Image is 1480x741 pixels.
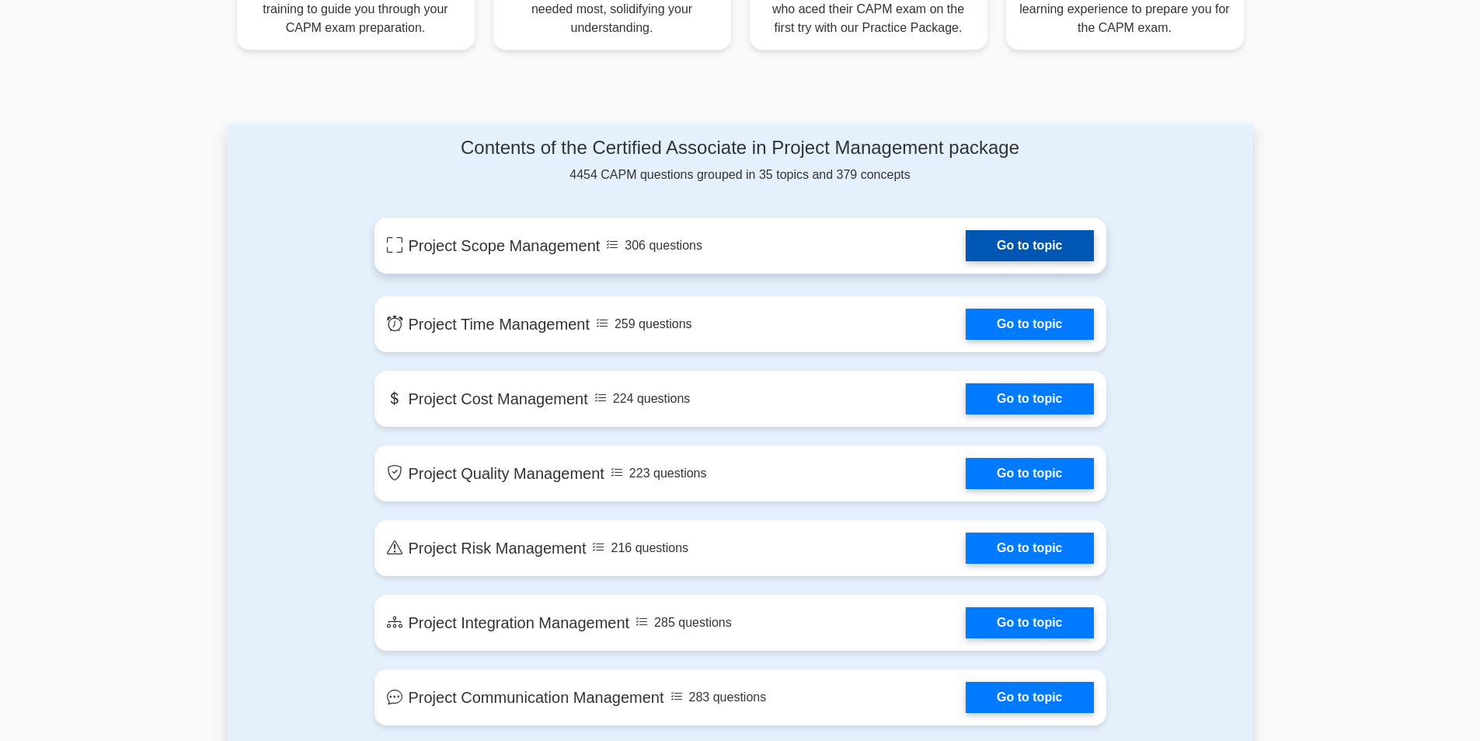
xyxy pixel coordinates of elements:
[966,458,1093,489] a: Go to topic
[966,533,1093,564] a: Go to topic
[966,309,1093,340] a: Go to topic
[966,383,1093,414] a: Go to topic
[966,607,1093,638] a: Go to topic
[966,230,1093,261] a: Go to topic
[374,137,1106,159] h4: Contents of the Certified Associate in Project Management package
[374,137,1106,184] div: 4454 CAPM questions grouped in 35 topics and 379 concepts
[966,682,1093,713] a: Go to topic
